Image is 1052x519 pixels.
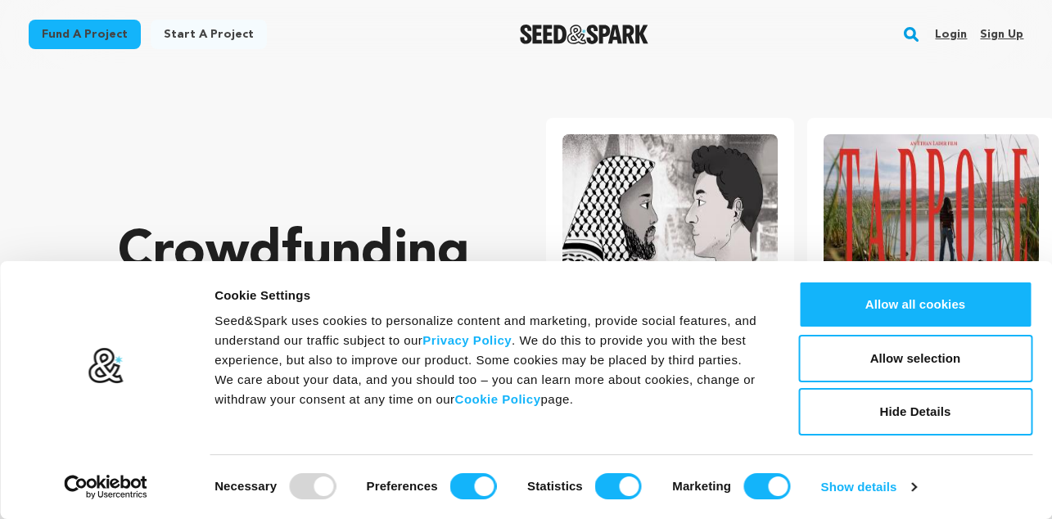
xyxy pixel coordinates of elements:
a: Show details [821,475,916,499]
strong: Marketing [672,479,731,493]
div: Seed&Spark uses cookies to personalize content and marketing, provide social features, and unders... [214,311,761,409]
strong: Preferences [367,479,438,493]
button: Allow all cookies [798,281,1032,328]
a: Usercentrics Cookiebot - opens in a new window [34,475,178,499]
strong: Statistics [527,479,583,493]
img: TADPOLE image [824,134,1039,291]
a: Cookie Policy [455,392,541,406]
strong: Necessary [214,479,277,493]
a: Seed&Spark Homepage [520,25,648,44]
img: Seed&Spark Logo Dark Mode [520,25,648,44]
a: Privacy Policy [422,333,512,347]
img: logo [88,347,124,385]
button: Allow selection [798,335,1032,382]
a: Sign up [980,21,1023,47]
div: Cookie Settings [214,286,761,305]
a: Fund a project [29,20,141,49]
img: Khutbah image [562,134,778,291]
button: Hide Details [798,388,1032,436]
a: Start a project [151,20,267,49]
a: Login [935,21,967,47]
p: Crowdfunding that . [118,221,481,417]
legend: Consent Selection [214,467,214,467]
